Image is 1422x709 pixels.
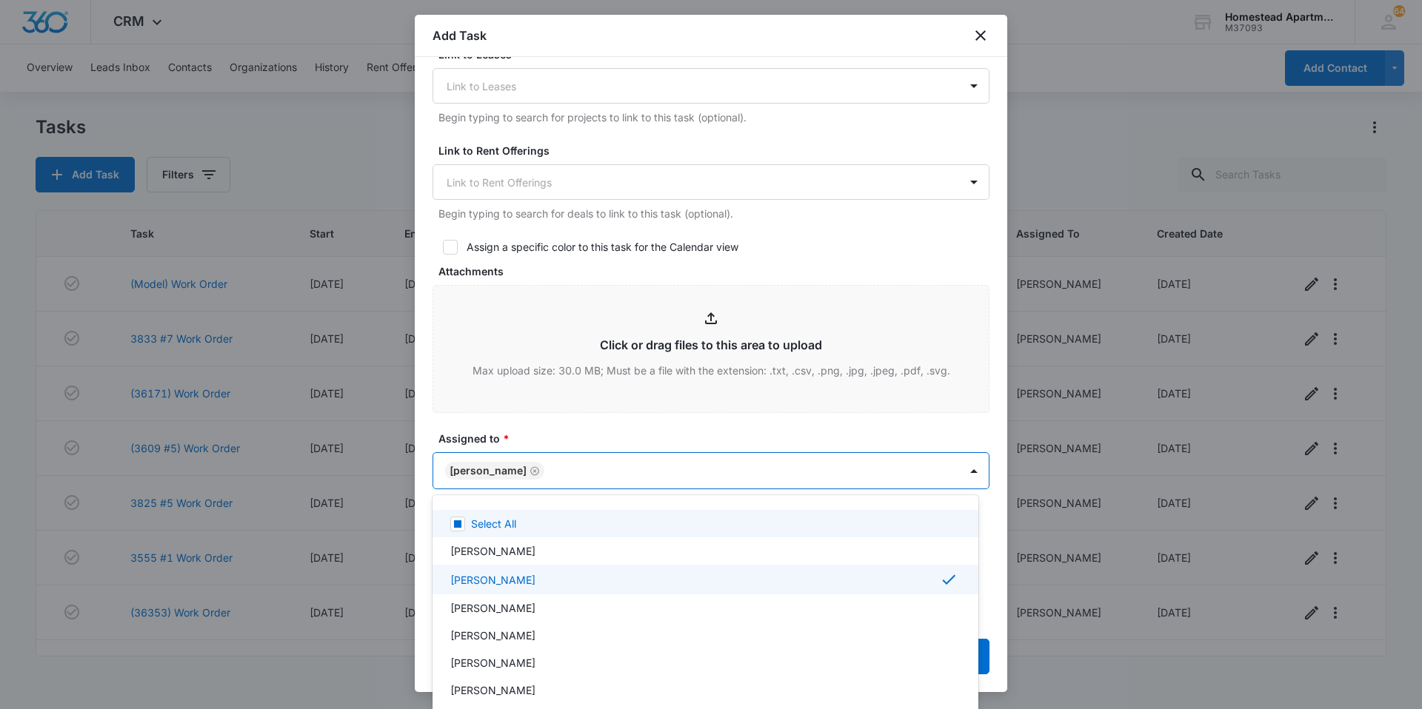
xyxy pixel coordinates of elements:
[450,682,535,698] p: [PERSON_NAME]
[450,628,535,643] p: [PERSON_NAME]
[450,572,535,588] p: [PERSON_NAME]
[450,600,535,616] p: [PERSON_NAME]
[450,655,535,671] p: [PERSON_NAME]
[450,543,535,559] p: [PERSON_NAME]
[471,516,516,531] p: Select All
